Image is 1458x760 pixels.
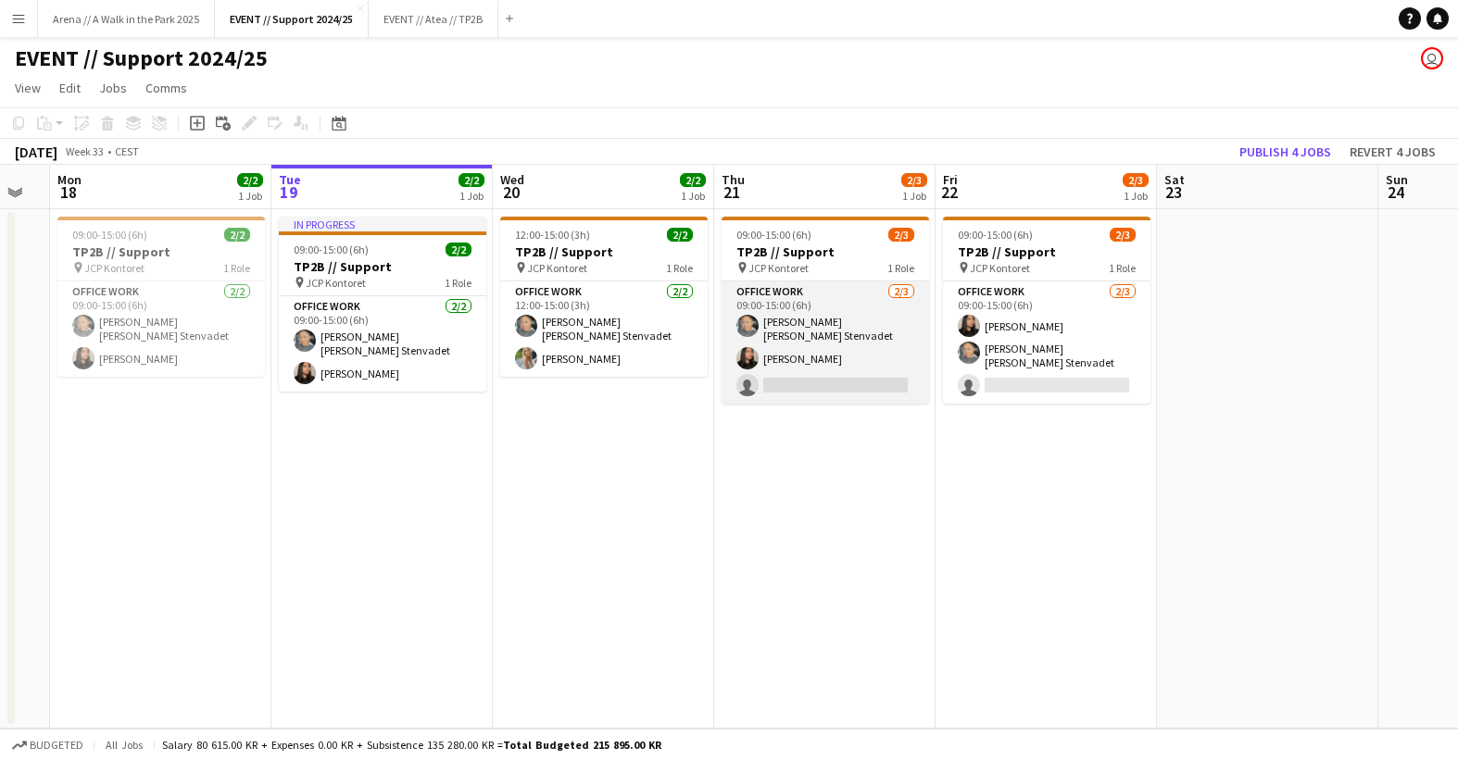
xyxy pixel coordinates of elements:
app-card-role: Office work2/209:00-15:00 (6h)[PERSON_NAME] [PERSON_NAME] Stenvadet[PERSON_NAME] [57,281,265,377]
h3: TP2B // Support [57,243,265,260]
span: Budgeted [30,739,83,752]
span: Sun [1386,171,1408,188]
button: EVENT // Atea // TP2B [369,1,498,37]
div: 1 Job [1124,189,1148,203]
span: 1 Role [887,261,914,275]
span: Jobs [99,80,127,96]
span: JCP Kontoret [306,276,366,290]
app-card-role: Office work2/309:00-15:00 (6h)[PERSON_NAME] [PERSON_NAME] Stenvadet[PERSON_NAME] [722,281,929,404]
span: 1 Role [1109,261,1136,275]
span: 2/2 [224,228,250,242]
span: Edit [59,80,81,96]
app-job-card: In progress09:00-15:00 (6h)2/2TP2B // Support JCP Kontoret1 RoleOffice work2/209:00-15:00 (6h)[PE... [279,217,486,392]
span: 09:00-15:00 (6h) [958,228,1033,242]
h1: EVENT // Support 2024/25 [15,44,268,72]
span: JCP Kontoret [527,261,587,275]
app-user-avatar: Jenny Marie Ragnhild Andersen [1421,47,1443,69]
span: 24 [1383,181,1408,203]
button: Arena // A Walk in the Park 2025 [38,1,215,37]
app-job-card: 09:00-15:00 (6h)2/3TP2B // Support JCP Kontoret1 RoleOffice work2/309:00-15:00 (6h)[PERSON_NAME][... [943,217,1150,404]
app-job-card: 09:00-15:00 (6h)2/2TP2B // Support JCP Kontoret1 RoleOffice work2/209:00-15:00 (6h)[PERSON_NAME] ... [57,217,265,377]
span: Total Budgeted 215 895.00 KR [503,738,661,752]
span: 12:00-15:00 (3h) [515,228,590,242]
h3: TP2B // Support [279,258,486,275]
span: Fri [943,171,958,188]
div: CEST [115,144,139,158]
span: 09:00-15:00 (6h) [294,243,369,256]
h3: TP2B // Support [500,243,708,260]
div: [DATE] [15,143,57,161]
span: 1 Role [223,261,250,275]
span: 09:00-15:00 (6h) [72,228,147,242]
span: Week 33 [61,144,107,158]
h3: TP2B // Support [722,243,929,260]
app-card-role: Office work2/309:00-15:00 (6h)[PERSON_NAME][PERSON_NAME] [PERSON_NAME] Stenvadet [943,281,1150,404]
span: Tue [279,171,301,188]
div: 1 Job [681,189,705,203]
span: 2/2 [680,173,706,187]
button: Publish 4 jobs [1232,140,1339,164]
span: 2/3 [1123,173,1149,187]
span: All jobs [102,738,146,752]
app-card-role: Office work2/212:00-15:00 (3h)[PERSON_NAME] [PERSON_NAME] Stenvadet[PERSON_NAME] [500,281,708,377]
span: Comms [145,80,187,96]
span: 23 [1162,181,1185,203]
span: 2/3 [901,173,927,187]
span: 2/2 [667,228,693,242]
h3: TP2B // Support [943,243,1150,260]
a: Jobs [92,76,134,100]
span: Wed [500,171,524,188]
span: JCP Kontoret [970,261,1030,275]
div: 1 Job [238,189,262,203]
span: 2/2 [446,243,471,256]
span: 1 Role [445,276,471,290]
span: 2/2 [237,173,263,187]
span: 18 [55,181,82,203]
a: Edit [52,76,88,100]
app-card-role: Office work2/209:00-15:00 (6h)[PERSON_NAME] [PERSON_NAME] Stenvadet[PERSON_NAME] [279,296,486,392]
app-job-card: 12:00-15:00 (3h)2/2TP2B // Support JCP Kontoret1 RoleOffice work2/212:00-15:00 (3h)[PERSON_NAME] ... [500,217,708,377]
div: 1 Job [459,189,484,203]
span: JCP Kontoret [748,261,809,275]
span: 21 [719,181,745,203]
button: EVENT // Support 2024/25 [215,1,369,37]
span: View [15,80,41,96]
span: 2/2 [459,173,484,187]
button: Budgeted [9,735,86,755]
span: 09:00-15:00 (6h) [736,228,811,242]
span: JCP Kontoret [84,261,145,275]
div: 1 Job [902,189,926,203]
a: View [7,76,48,100]
span: Mon [57,171,82,188]
span: Thu [722,171,745,188]
span: 1 Role [666,261,693,275]
a: Comms [138,76,195,100]
span: 19 [276,181,301,203]
span: 20 [497,181,524,203]
button: Revert 4 jobs [1342,140,1443,164]
span: Sat [1164,171,1185,188]
div: Salary 80 615.00 KR + Expenses 0.00 KR + Subsistence 135 280.00 KR = [162,738,661,752]
div: In progress [279,217,486,231]
span: 2/3 [888,228,914,242]
span: 2/3 [1110,228,1136,242]
span: 22 [940,181,958,203]
app-job-card: 09:00-15:00 (6h)2/3TP2B // Support JCP Kontoret1 RoleOffice work2/309:00-15:00 (6h)[PERSON_NAME] ... [722,217,929,404]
